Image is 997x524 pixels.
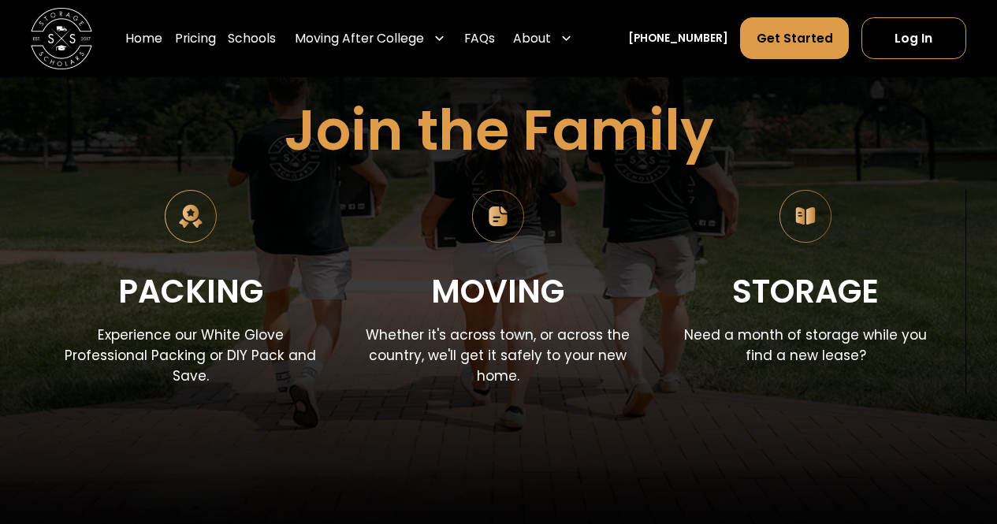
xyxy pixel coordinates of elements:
a: Log In [861,17,966,59]
div: About [513,29,551,47]
a: Get Started [740,17,849,59]
div: Packing [118,266,263,317]
div: Moving [431,266,564,317]
a: Home [125,17,162,61]
a: Pricing [175,17,216,61]
p: Whether it's across town, or across the country, we'll get it safely to your new home. [363,325,633,386]
div: Moving After College [295,29,424,47]
div: Moving After College [288,17,452,61]
p: Need a month of storage while you find a new lease? [670,325,940,366]
a: Schools [228,17,276,61]
div: About [507,17,578,61]
p: Experience our White Glove Professional Packing or DIY Pack and Save. [55,325,326,386]
img: Storage Scholars main logo [31,8,92,69]
div: Storage [732,266,879,317]
h1: Join the Family [284,100,714,161]
a: FAQs [464,17,495,61]
a: [PHONE_NUMBER] [628,31,728,47]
